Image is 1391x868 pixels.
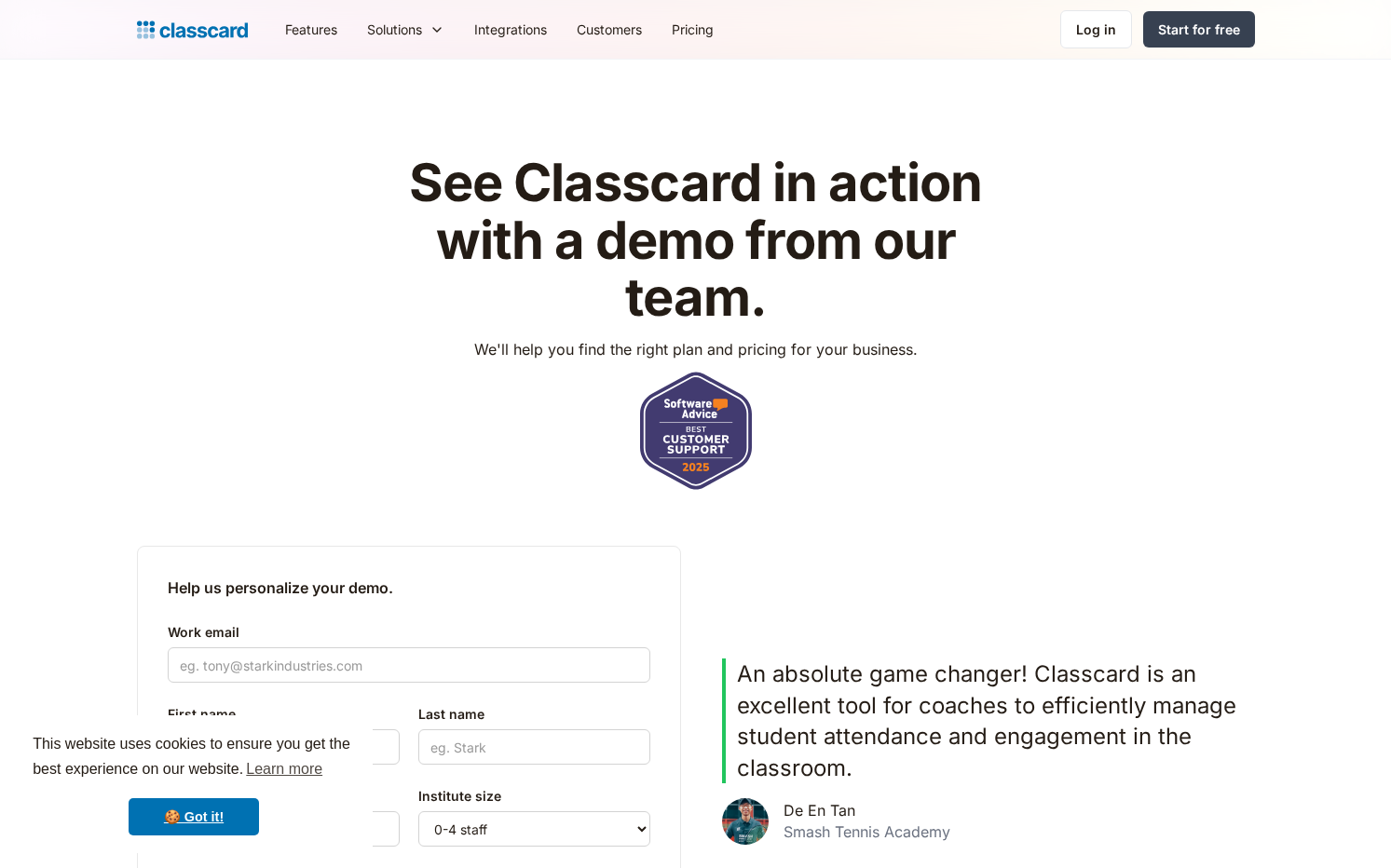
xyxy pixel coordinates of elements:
a: Start for free [1143,11,1255,47]
p: An absolute game changer! Classcard is an excellent tool for coaches to efficiently manage studen... [737,658,1244,783]
div: Log in [1076,20,1116,39]
label: First name [168,703,400,726]
div: Smash Tennis Academy [784,823,950,841]
input: eg. Stark [418,729,650,765]
a: Log in [1060,10,1132,48]
a: Logo [137,17,248,43]
a: learn more about cookies [243,755,325,783]
a: Integrations [459,8,562,50]
h2: Help us personalize your demo. [168,576,650,599]
a: Features [270,8,352,50]
div: Solutions [352,8,459,50]
div: De En Tan [784,802,855,820]
div: Solutions [367,20,422,39]
strong: See Classcard in action with a demo from our team. [409,151,982,329]
div: cookieconsent [15,715,373,853]
label: Work email [168,621,650,644]
div: Start for free [1158,20,1240,39]
p: We'll help you find the right plan and pricing for your business. [474,338,918,360]
a: Pricing [657,8,729,50]
span: This website uses cookies to ensure you get the best experience on our website. [33,733,355,783]
label: Last name [418,703,650,726]
a: Customers [562,8,657,50]
label: Institute size [418,785,650,807]
input: eg. tony@starkindustries.com [168,647,650,683]
a: dismiss cookie message [129,798,259,835]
